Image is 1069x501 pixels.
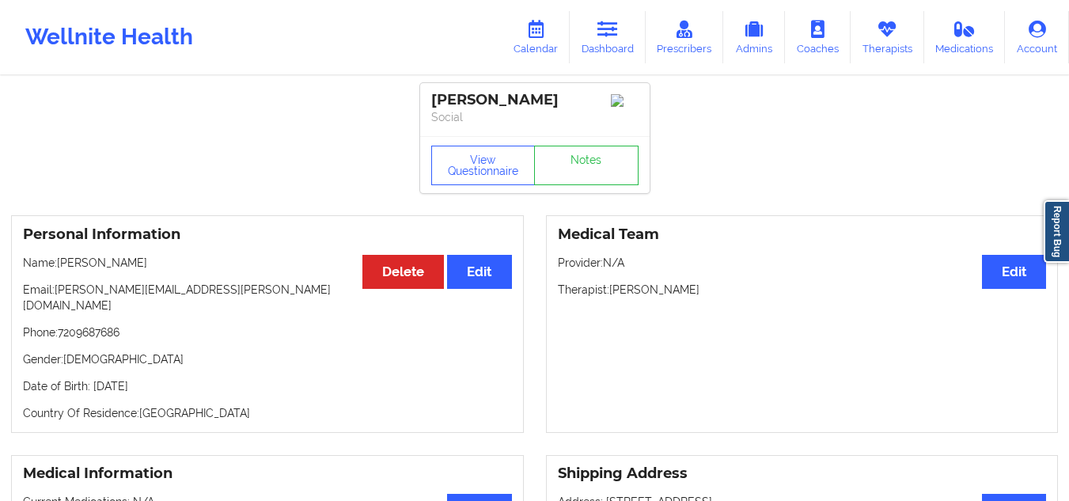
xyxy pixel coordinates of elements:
[23,351,512,367] p: Gender: [DEMOGRAPHIC_DATA]
[646,11,724,63] a: Prescribers
[502,11,570,63] a: Calendar
[23,226,512,244] h3: Personal Information
[447,255,511,289] button: Edit
[558,282,1047,298] p: Therapist: [PERSON_NAME]
[534,146,639,185] a: Notes
[362,255,444,289] button: Delete
[570,11,646,63] a: Dashboard
[785,11,851,63] a: Coaches
[982,255,1046,289] button: Edit
[431,109,639,125] p: Social
[23,378,512,394] p: Date of Birth: [DATE]
[1044,200,1069,263] a: Report Bug
[851,11,924,63] a: Therapists
[1005,11,1069,63] a: Account
[23,465,512,483] h3: Medical Information
[23,255,512,271] p: Name: [PERSON_NAME]
[431,146,536,185] button: View Questionnaire
[723,11,785,63] a: Admins
[23,325,512,340] p: Phone: 7209687686
[558,226,1047,244] h3: Medical Team
[23,405,512,421] p: Country Of Residence: [GEOGRAPHIC_DATA]
[924,11,1006,63] a: Medications
[23,282,512,313] p: Email: [PERSON_NAME][EMAIL_ADDRESS][PERSON_NAME][DOMAIN_NAME]
[431,91,639,109] div: [PERSON_NAME]
[558,465,1047,483] h3: Shipping Address
[611,94,639,107] img: Image%2Fplaceholer-image.png
[558,255,1047,271] p: Provider: N/A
